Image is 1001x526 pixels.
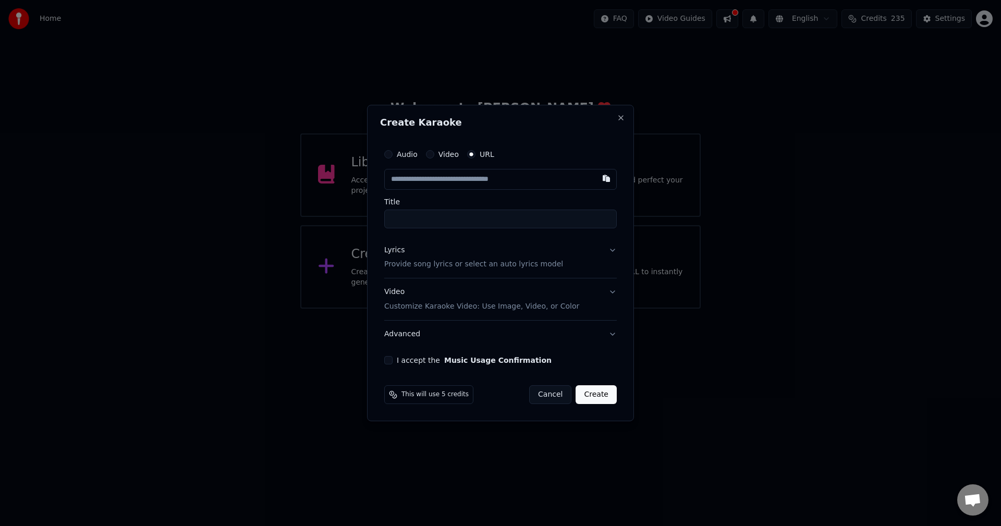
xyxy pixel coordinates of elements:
h2: Create Karaoke [380,118,621,127]
label: Title [384,198,617,205]
div: Video [384,287,579,312]
button: I accept the [444,357,552,364]
button: LyricsProvide song lyrics or select an auto lyrics model [384,237,617,278]
button: VideoCustomize Karaoke Video: Use Image, Video, or Color [384,279,617,321]
span: This will use 5 credits [401,390,469,399]
label: Audio [397,151,418,158]
button: Cancel [529,385,571,404]
button: Advanced [384,321,617,348]
label: Video [438,151,459,158]
label: I accept the [397,357,552,364]
div: Lyrics [384,245,405,255]
label: URL [480,151,494,158]
button: Create [576,385,617,404]
p: Customize Karaoke Video: Use Image, Video, or Color [384,301,579,312]
p: Provide song lyrics or select an auto lyrics model [384,260,563,270]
